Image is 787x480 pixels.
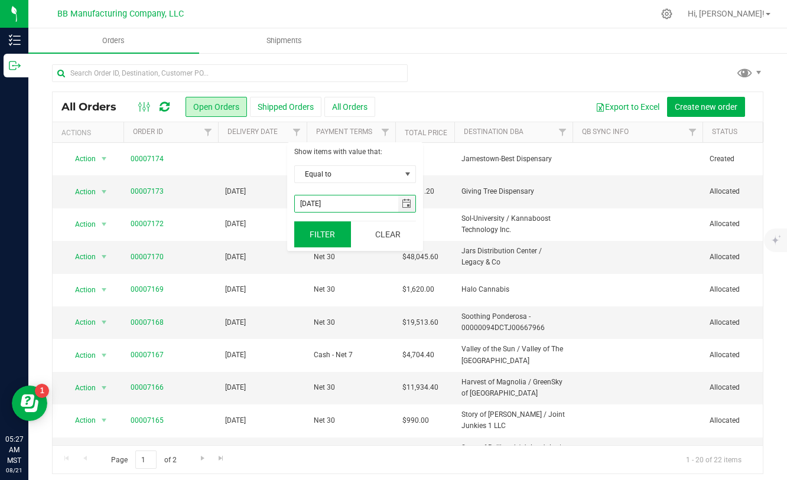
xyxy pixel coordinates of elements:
[97,184,112,200] span: select
[710,317,784,328] span: Allocated
[64,151,96,167] span: Action
[12,386,47,421] iframe: Resource center
[227,128,278,136] a: Delivery Date
[131,252,164,263] a: 00007170
[5,434,23,466] p: 05:27 AM MST
[5,466,23,475] p: 08/21
[461,213,565,236] span: Sol-University / Kannaboost Technology Inc.
[688,9,765,18] span: Hi, [PERSON_NAME]!
[461,409,565,432] span: Story of [PERSON_NAME] / Joint Junkies 1 LLC
[57,9,184,19] span: BB Manufacturing Company, LLC
[97,151,112,167] span: select
[131,218,164,230] a: 00007172
[295,195,398,212] input: Value
[710,154,784,165] span: Created
[131,284,164,295] a: 00007169
[710,350,784,361] span: Allocated
[295,166,401,182] span: Equal to
[135,450,157,469] input: 1
[710,382,784,393] span: Allocated
[131,186,164,197] a: 00007173
[461,377,565,399] span: Harvest of Magnolia / GreenSky of [GEOGRAPHIC_DATA]
[97,249,112,265] span: select
[314,252,388,263] span: Net 30
[294,165,416,183] span: Operator
[314,317,388,328] span: Net 30
[97,380,112,396] span: select
[402,252,438,263] span: $48,045.60
[101,450,186,469] span: Page of 2
[461,154,565,165] span: Jamestown-Best Dispensary
[659,8,674,19] div: Manage settings
[61,129,119,137] div: Actions
[683,122,703,142] a: Filter
[64,184,96,200] span: Action
[97,216,112,233] span: select
[588,97,667,117] button: Export to Excel
[359,221,416,247] button: Clear
[64,412,96,429] span: Action
[97,412,112,429] span: select
[64,282,96,298] span: Action
[225,350,246,361] span: [DATE]
[213,450,230,466] a: Go to the last page
[64,347,96,364] span: Action
[9,34,21,46] inline-svg: Inventory
[131,415,164,426] a: 00007165
[225,382,246,393] span: [DATE]
[52,64,408,82] input: Search Order ID, Destination, Customer PO...
[402,415,429,426] span: $990.00
[314,382,388,393] span: Net 30
[402,284,434,295] span: $1,620.00
[405,129,447,137] a: Total Price
[710,252,784,263] span: Allocated
[675,102,737,112] span: Create new order
[461,186,565,197] span: Giving Tree Dispensary
[712,128,737,136] a: Status
[294,147,416,157] div: Show items with value that:
[710,218,784,230] span: Allocated
[402,382,438,393] span: $11,934.40
[314,350,388,361] span: Cash - Net 7
[64,314,96,331] span: Action
[287,122,307,142] a: Filter
[61,100,128,113] span: All Orders
[28,28,199,53] a: Orders
[133,128,163,136] a: Order ID
[199,28,370,53] a: Shipments
[464,128,523,136] a: Destination DBA
[314,415,388,426] span: Net 30
[710,284,784,295] span: Allocated
[461,246,565,268] span: Jars Distribution Center / Legacy & Co
[194,450,211,466] a: Go to the next page
[131,317,164,328] a: 00007168
[710,186,784,197] span: Allocated
[131,382,164,393] a: 00007166
[401,166,415,182] span: select
[250,97,321,117] button: Shipped Orders
[677,450,751,468] span: 1 - 20 of 22 items
[225,186,246,197] span: [DATE]
[131,154,164,165] a: 00007174
[86,35,141,46] span: Orders
[9,60,21,71] inline-svg: Outbound
[287,142,423,251] form: Show items with value that:
[225,218,246,230] span: [DATE]
[376,122,395,142] a: Filter
[35,384,49,398] iframe: Resource center unread badge
[398,195,415,212] span: select
[64,380,96,396] span: Action
[461,311,565,334] span: Soothing Ponderosa - 00000094DCTJ00667966
[582,128,629,136] a: QB Sync Info
[294,221,351,247] button: Filter
[461,344,565,366] span: Valley of the Sun / Valley of The [GEOGRAPHIC_DATA]
[461,284,565,295] span: Halo Cannabis
[64,216,96,233] span: Action
[316,128,372,136] a: Payment Terms
[199,122,218,142] a: Filter
[710,415,784,426] span: Allocated
[461,442,565,465] span: Story of Bullhead / Juicy Joint | LLC
[225,415,246,426] span: [DATE]
[97,314,112,331] span: select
